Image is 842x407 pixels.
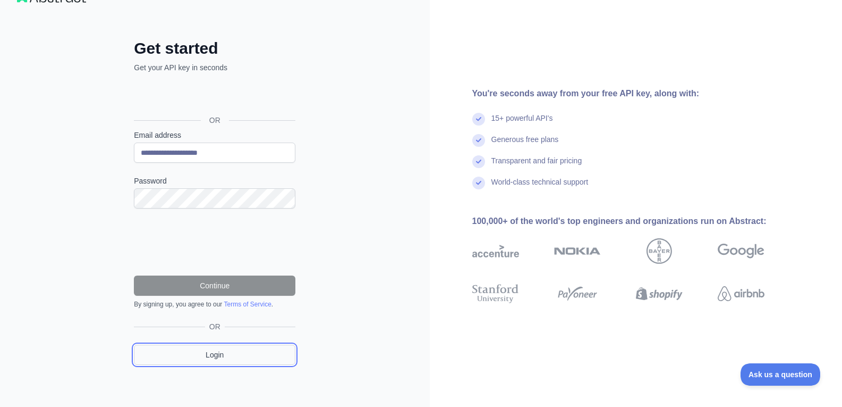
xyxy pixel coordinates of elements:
span: OR [205,321,225,332]
img: google [718,238,764,264]
a: Terms of Service [224,301,271,308]
div: You're seconds away from your free API key, along with: [472,87,798,100]
div: 100,000+ of the world's top engineers and organizations run on Abstract: [472,215,798,228]
h2: Get started [134,39,295,58]
iframe: Sign in with Google Button [129,85,299,108]
div: By signing up, you agree to our . [134,300,295,309]
div: World-class technical support [491,177,589,198]
img: nokia [554,238,601,264]
p: Get your API key in seconds [134,62,295,73]
div: Generous free plans [491,134,559,155]
img: accenture [472,238,519,264]
img: shopify [636,282,683,305]
img: payoneer [554,282,601,305]
span: OR [201,115,229,126]
a: Login [134,345,295,365]
img: check mark [472,134,485,147]
img: check mark [472,113,485,126]
img: check mark [472,177,485,189]
label: Email address [134,130,295,140]
iframe: Toggle Customer Support [741,363,821,386]
div: 15+ powerful API's [491,113,553,134]
img: bayer [647,238,672,264]
div: Transparent and fair pricing [491,155,582,177]
img: check mark [472,155,485,168]
label: Password [134,176,295,186]
iframe: reCAPTCHA [134,221,295,263]
button: Continue [134,276,295,296]
img: stanford university [472,282,519,305]
img: airbnb [718,282,764,305]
